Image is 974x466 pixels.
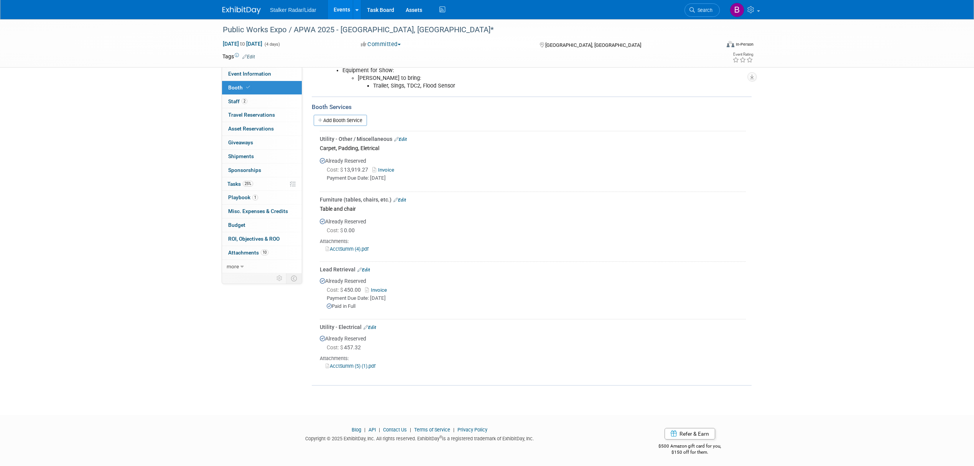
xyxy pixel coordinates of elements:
div: Event Rating [732,53,753,56]
div: $150 off for them. [628,449,752,456]
span: Shipments [228,153,254,159]
div: Payment Due Date: [DATE] [327,295,746,302]
span: 13,919.27 [327,167,371,173]
a: Event Information [222,67,302,81]
span: 457.32 [327,344,364,350]
div: Copyright © 2025 ExhibitDay, Inc. All rights reserved. ExhibitDay is a registered trademark of Ex... [222,433,617,442]
li: Trailer, Sings, TDC2, Flood Sensor [373,82,663,90]
a: Tasks25% [222,177,302,191]
div: Furniture (tables, chairs, etc.) [320,196,746,203]
span: | [451,427,456,433]
a: Edit [242,54,255,59]
span: (4 days) [264,42,280,47]
a: ROI, Objectives & ROO [222,232,302,246]
a: Privacy Policy [457,427,487,433]
span: [DATE] [DATE] [222,40,263,47]
span: | [362,427,367,433]
span: Cost: $ [327,227,344,233]
a: Sponsorships [222,164,302,177]
span: Event Information [228,71,271,77]
div: Attachments: [320,355,746,362]
div: Already Reserved [320,331,746,376]
a: Edit [357,267,370,273]
a: Contact Us [383,427,407,433]
div: Already Reserved [320,273,746,316]
div: Booth Services [312,103,752,111]
a: Edit [393,197,406,203]
span: Stalker Radar/Lidar [270,7,316,13]
div: Paid in Full [327,303,746,310]
td: Toggle Event Tabs [286,273,302,283]
div: Payment Due Date: [DATE] [327,175,746,182]
div: Public Works Expo / APWA 2025 - [GEOGRAPHIC_DATA], [GEOGRAPHIC_DATA]* [220,23,708,37]
span: 0.00 [327,227,358,233]
span: more [227,263,239,269]
div: Attachments: [320,238,746,245]
div: Lead Retrieval [320,266,746,273]
span: Budget [228,222,245,228]
a: Invoice [365,287,390,293]
span: [GEOGRAPHIC_DATA], [GEOGRAPHIC_DATA] [545,42,641,48]
a: Staff2 [222,95,302,108]
span: to [239,41,246,47]
a: AcctSumm (4).pdf [326,246,369,252]
a: Asset Reservations [222,122,302,136]
a: Blog [352,427,361,433]
span: ROI, Objectives & ROO [228,236,280,242]
div: Already Reserved [320,214,746,259]
span: Travel Reservations [228,112,275,118]
span: Cost: $ [327,344,344,350]
li: Equipment for Show: [342,67,663,90]
div: Event Format [675,40,754,51]
div: Utility - Electrical [320,323,746,331]
a: Search [684,3,720,17]
span: Asset Reservations [228,126,274,132]
span: 450.00 [327,287,364,293]
li: [PERSON_NAME] to bring: [358,74,663,90]
a: Attachments10 [222,246,302,259]
a: Terms of Service [414,427,450,433]
a: Refer & Earn [665,428,715,440]
span: 2 [242,98,247,104]
div: Utility - Other / Miscellaneous [320,135,746,143]
span: Search [695,7,712,13]
span: 10 [261,250,268,255]
a: Invoice [372,167,397,173]
button: Committed [358,40,404,48]
sup: ® [439,435,442,439]
a: Budget [222,218,302,232]
a: Add Booth Service [314,115,367,126]
span: Tasks [227,181,253,187]
a: Travel Reservations [222,108,302,122]
span: Giveaways [228,139,253,145]
td: Tags [222,53,255,60]
span: Attachments [228,250,268,256]
span: Cost: $ [327,167,344,173]
a: Edit [394,137,407,142]
span: | [408,427,413,433]
a: Giveaways [222,136,302,149]
span: | [377,427,382,433]
span: Cost: $ [327,287,344,293]
span: 25% [243,181,253,187]
div: $500 Amazon gift card for you, [628,438,752,456]
a: API [369,427,376,433]
span: Staff [228,98,247,104]
a: more [222,260,302,273]
a: AcctSumm (5) (1).pdf [326,363,375,369]
span: 1 [252,195,258,200]
a: Booth [222,81,302,94]
i: Booth reservation complete [246,85,250,89]
a: Misc. Expenses & Credits [222,205,302,218]
span: Booth [228,84,252,91]
a: Playbook1 [222,191,302,204]
a: Edit [364,325,376,330]
img: Brooke Journet [730,3,744,17]
img: ExhibitDay [222,7,261,14]
div: In-Person [735,41,754,47]
a: Shipments [222,150,302,163]
td: Personalize Event Tab Strip [273,273,286,283]
div: Already Reserved [320,153,746,189]
img: Format-Inperson.png [727,41,734,47]
div: Carpet, Padding, Eletrical [320,143,746,153]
